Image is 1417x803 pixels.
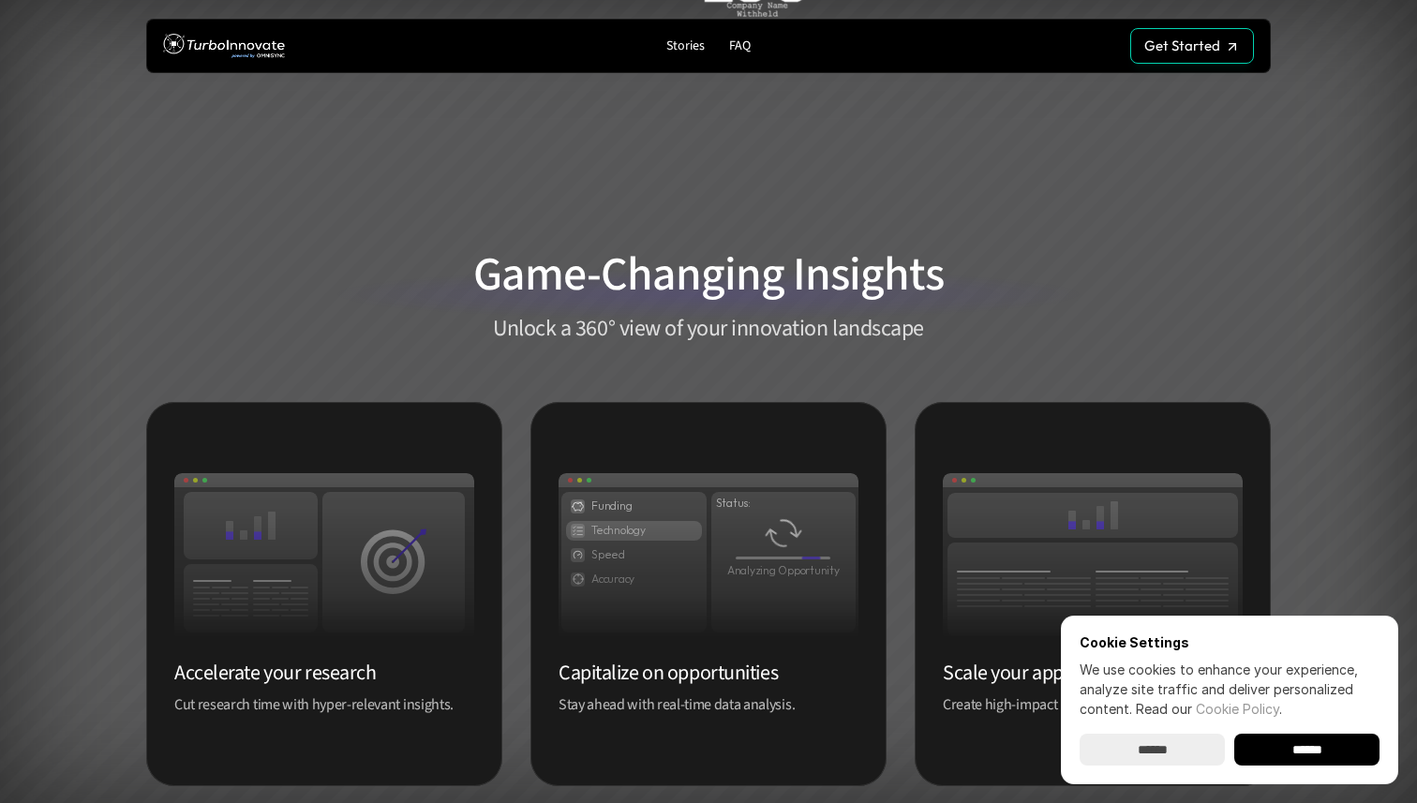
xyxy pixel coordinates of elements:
[722,34,758,59] a: FAQ
[1136,701,1282,717] span: Read our .
[1130,28,1254,64] a: Get Started
[729,38,751,54] p: FAQ
[163,29,285,64] img: TurboInnovate Logo
[1080,660,1380,719] p: We use cookies to enhance your experience, analyze site traffic and deliver personalized content.
[1080,634,1380,650] p: Cookie Settings
[1144,37,1220,54] p: Get Started
[1196,701,1279,717] a: Cookie Policy
[666,38,705,54] p: Stories
[659,34,712,59] a: Stories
